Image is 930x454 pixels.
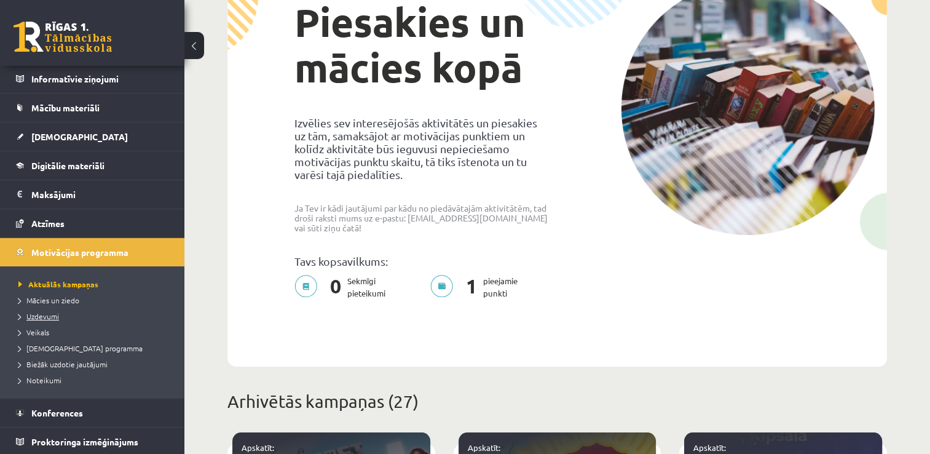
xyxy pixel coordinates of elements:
a: Biežāk uzdotie jautājumi [18,359,172,370]
a: Veikals [18,327,172,338]
span: [DEMOGRAPHIC_DATA] [31,131,128,142]
a: Maksājumi [16,180,169,209]
a: Rīgas 1. Tālmācības vidusskola [14,22,112,52]
span: Biežāk uzdotie jautājumi [18,359,108,369]
p: Ja Tev ir kādi jautājumi par kādu no piedāvātajām aktivitātēm, tad droši raksti mums uz e-pastu: ... [294,203,548,233]
p: Arhivētās kampaņas (27) [227,389,887,415]
a: Konferences [16,399,169,427]
span: Mācies un ziedo [18,295,79,305]
a: Apskatīt: [693,442,726,453]
p: pieejamie punkti [430,275,525,300]
span: Mācību materiāli [31,102,100,113]
a: Informatīvie ziņojumi [16,65,169,93]
span: Veikals [18,327,49,337]
span: Konferences [31,407,83,418]
span: 1 [460,275,483,300]
a: Digitālie materiāli [16,151,169,180]
span: [DEMOGRAPHIC_DATA] programma [18,343,143,353]
span: 0 [324,275,347,300]
a: Uzdevumi [18,311,172,322]
span: Noteikumi [18,375,61,385]
p: Sekmīgi pieteikumi [294,275,393,300]
a: Mācību materiāli [16,94,169,122]
a: [DEMOGRAPHIC_DATA] programma [18,343,172,354]
a: Noteikumi [18,375,172,386]
a: Apskatīt: [242,442,274,453]
span: Atzīmes [31,218,65,229]
a: [DEMOGRAPHIC_DATA] [16,122,169,151]
span: Digitālie materiāli [31,160,104,171]
span: Motivācijas programma [31,247,128,258]
p: Tavs kopsavilkums: [294,255,548,268]
a: Apskatīt: [468,442,500,453]
a: Atzīmes [16,209,169,237]
span: Aktuālās kampaņas [18,279,98,289]
span: Uzdevumi [18,311,59,321]
a: Mācies un ziedo [18,295,172,306]
p: Izvēlies sev interesējošās aktivitātēs un piesakies uz tām, samaksājot ar motivācijas punktiem un... [294,116,548,181]
a: Aktuālās kampaņas [18,279,172,290]
legend: Maksājumi [31,180,169,209]
legend: Informatīvie ziņojumi [31,65,169,93]
span: Proktoringa izmēģinājums [31,436,138,447]
a: Motivācijas programma [16,238,169,266]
